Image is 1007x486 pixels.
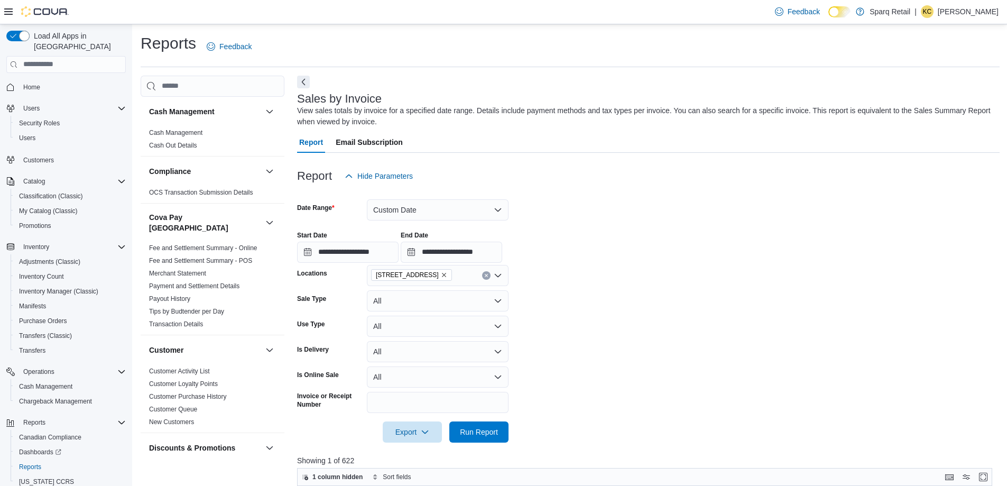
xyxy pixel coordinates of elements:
span: Fee and Settlement Summary - Online [149,244,257,252]
span: KC [923,5,932,18]
a: Users [15,132,40,144]
label: Is Delivery [297,345,329,354]
span: Users [23,104,40,113]
span: Customer Activity List [149,367,210,375]
button: Cova Pay [GEOGRAPHIC_DATA] [263,216,276,229]
a: Cash Management [149,129,202,136]
a: Customer Loyalty Points [149,380,218,388]
span: New Customers [149,418,194,426]
span: Customers [23,156,54,164]
span: Fee and Settlement Summary - POS [149,256,252,265]
h3: Cash Management [149,106,215,117]
button: Promotions [11,218,130,233]
span: Cash Management [149,129,202,137]
span: Catalog [19,175,126,188]
span: Customer Loyalty Points [149,380,218,388]
button: Discounts & Promotions [263,442,276,454]
button: Display options [960,471,973,483]
span: Users [19,102,126,115]
span: Catalog [23,177,45,186]
span: Canadian Compliance [19,433,81,442]
span: Load All Apps in [GEOGRAPHIC_DATA] [30,31,126,52]
button: Open list of options [494,271,502,280]
button: Chargeback Management [11,394,130,409]
span: Report [299,132,323,153]
span: [STREET_ADDRESS] [376,270,439,280]
label: Sale Type [297,295,326,303]
span: Sort fields [383,473,411,481]
a: Chargeback Management [15,395,96,408]
span: Purchase Orders [15,315,126,327]
h3: Compliance [149,166,191,177]
button: My Catalog (Classic) [11,204,130,218]
a: Feedback [771,1,824,22]
button: Catalog [2,174,130,189]
button: Cash Management [263,105,276,118]
label: Start Date [297,231,327,240]
a: New Customers [149,418,194,426]
button: Customer [149,345,261,355]
div: Compliance [141,186,284,203]
label: Use Type [297,320,325,328]
button: All [367,316,509,337]
a: OCS Transaction Submission Details [149,189,253,196]
span: Operations [23,368,54,376]
span: Manifests [19,302,46,310]
span: Purchase Orders [19,317,67,325]
a: Customer Queue [149,406,197,413]
button: Users [11,131,130,145]
a: Home [19,81,44,94]
span: Classification (Classic) [19,192,83,200]
button: Operations [2,364,130,379]
button: Manifests [11,299,130,314]
span: Security Roles [19,119,60,127]
a: Adjustments (Classic) [15,255,85,268]
a: My Catalog (Classic) [15,205,82,217]
button: Reports [19,416,50,429]
label: Locations [297,269,327,278]
span: Chargeback Management [15,395,126,408]
button: Operations [19,365,59,378]
button: All [367,366,509,388]
button: Customer [263,344,276,356]
button: Enter fullscreen [977,471,990,483]
span: Dashboards [19,448,61,456]
button: Classification (Classic) [11,189,130,204]
span: Dashboards [15,446,126,459]
a: Merchant Statement [149,270,206,277]
a: Inventory Count [15,270,68,283]
p: [PERSON_NAME] [938,5,999,18]
a: Tips by Budtender per Day [149,308,224,315]
button: Hide Parameters [340,166,417,187]
span: Merchant Statement [149,269,206,278]
span: Transfers (Classic) [19,332,72,340]
span: Inventory Count [19,272,64,281]
button: Run Report [449,421,509,443]
button: Cova Pay [GEOGRAPHIC_DATA] [149,212,261,233]
span: Transfers [19,346,45,355]
label: End Date [401,231,428,240]
span: Hide Parameters [357,171,413,181]
button: Users [2,101,130,116]
span: Run Report [460,427,498,437]
a: Manifests [15,300,50,313]
button: Inventory [2,240,130,254]
span: Promotions [19,222,51,230]
button: Compliance [263,165,276,178]
a: Transfers (Classic) [15,329,76,342]
span: Transfers (Classic) [15,329,126,342]
h3: Discounts & Promotions [149,443,235,453]
button: Users [19,102,44,115]
a: Cash Management [15,380,77,393]
button: All [367,290,509,311]
span: Reports [15,461,126,473]
span: My Catalog (Classic) [19,207,78,215]
button: Home [2,79,130,95]
span: OCS Transaction Submission Details [149,188,253,197]
div: Cash Management [141,126,284,156]
button: Adjustments (Classic) [11,254,130,269]
span: Security Roles [15,117,126,130]
div: Kailey Clements [921,5,934,18]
